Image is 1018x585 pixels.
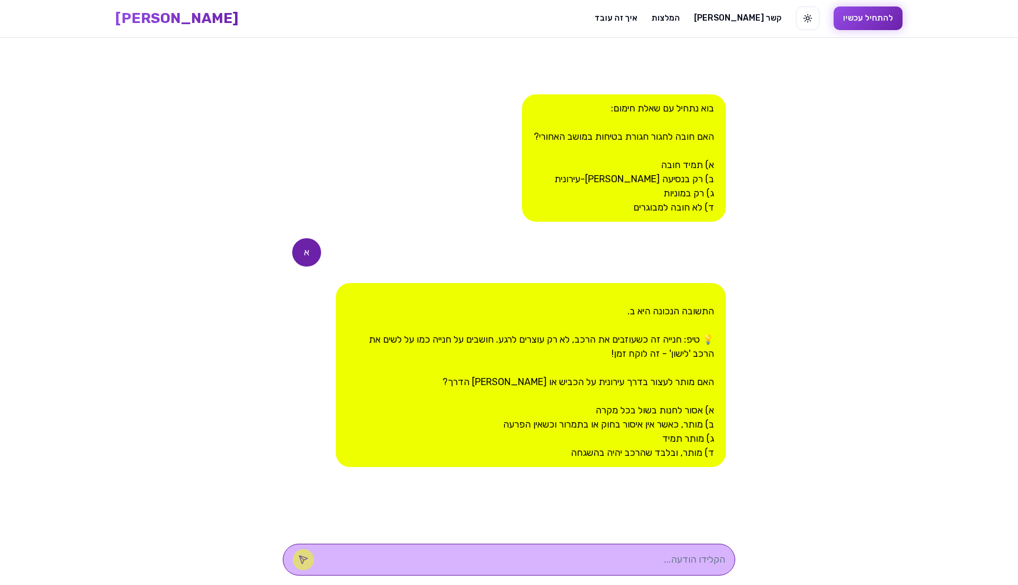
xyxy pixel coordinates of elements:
a: איך זה עובד [594,12,637,24]
div: א [292,238,321,267]
div: בוא נתחיל עם שאלת חימום: האם חובה לחגור חגורת בטיחות במושב האחורי? א) תמיד חובה ב) רק בנסיעה [PER... [522,94,726,222]
a: המלצות [652,12,680,24]
button: להתחיל עכשיו [834,6,903,30]
div: התשובה הנכונה היא ב. 💡 טיפ: חנייה זה כשעוזבים את הרכב, לא רק עוצרים לרגע. חושבים על חנייה כמו על ... [336,283,726,467]
a: [PERSON_NAME] [115,9,239,28]
a: [PERSON_NAME] קשר [694,12,782,24]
